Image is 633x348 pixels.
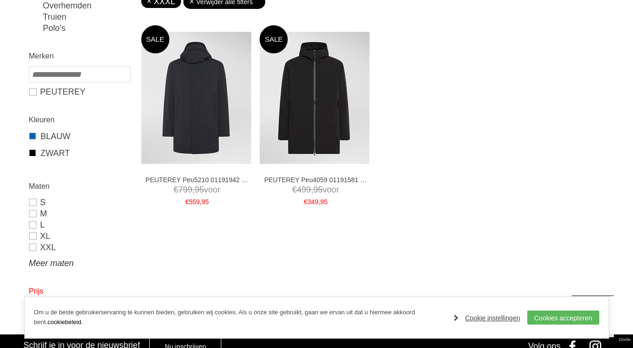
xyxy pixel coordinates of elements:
[200,198,202,206] span: ,
[304,198,307,206] span: €
[454,311,520,325] a: Cookie instellingen
[43,11,130,22] a: Truien
[572,296,614,338] a: Terug naar boven
[318,198,320,206] span: ,
[313,185,323,194] span: 95
[29,86,130,97] a: PEUTEREY
[195,185,204,194] span: 95
[185,198,189,206] span: €
[34,308,445,327] p: Om u de beste gebruikerservaring te kunnen bieden, gebruiken wij cookies. Als u onze site gebruik...
[297,185,311,194] span: 499
[307,198,318,206] span: 349
[29,258,130,269] a: Meer maten
[29,285,130,297] h2: Prijs
[292,185,297,194] span: €
[29,50,130,62] h2: Merken
[29,230,130,242] a: XL
[619,334,631,346] a: Divide
[264,176,367,184] a: PEUTEREY Peu4059 01191581 Jassen
[29,197,130,208] a: S
[29,114,130,126] h2: Kleuren
[146,184,248,196] span: voor
[320,198,327,206] span: 95
[29,147,130,159] a: ZWART
[141,32,251,164] img: PEUTEREY Peu5210 01191942 Jassen
[174,185,178,194] span: €
[146,176,248,184] a: PEUTEREY Peu5210 01191942 Jassen
[47,318,81,326] a: cookiebeleid
[178,185,192,194] span: 799
[29,242,130,253] a: XXL
[29,180,130,192] h2: Maten
[29,208,130,219] a: M
[202,198,209,206] span: 95
[43,22,130,34] a: Polo's
[29,130,130,142] a: BLAUW
[192,185,195,194] span: ,
[311,185,313,194] span: ,
[527,311,599,325] a: Cookies accepteren
[264,184,367,196] span: voor
[260,32,370,164] img: PEUTEREY Peu4059 01191581 Jassen
[29,219,130,230] a: L
[189,198,199,206] span: 559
